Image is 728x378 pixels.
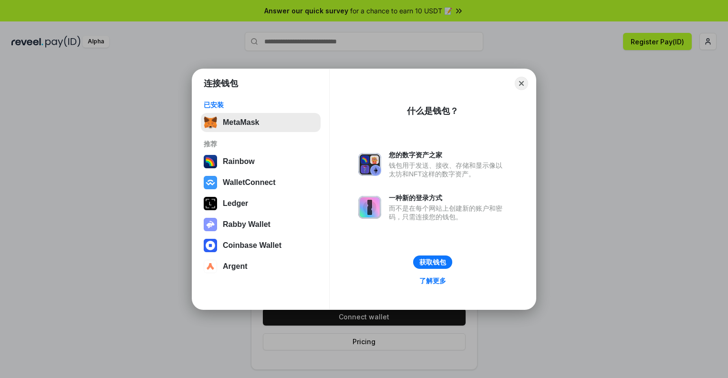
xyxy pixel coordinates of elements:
div: Argent [223,262,248,271]
button: MetaMask [201,113,321,132]
div: WalletConnect [223,178,276,187]
img: svg+xml,%3Csvg%20width%3D%2228%22%20height%3D%2228%22%20viewBox%3D%220%200%2028%2028%22%20fill%3D... [204,239,217,252]
div: 已安装 [204,101,318,109]
button: 获取钱包 [413,255,452,269]
img: svg+xml,%3Csvg%20xmlns%3D%22http%3A%2F%2Fwww.w3.org%2F2000%2Fsvg%22%20fill%3D%22none%22%20viewBox... [358,153,381,176]
h1: 连接钱包 [204,78,238,89]
div: 推荐 [204,140,318,148]
button: Argent [201,257,321,276]
div: 获取钱包 [419,258,446,266]
button: WalletConnect [201,173,321,192]
div: Rainbow [223,157,255,166]
button: Ledger [201,194,321,213]
img: svg+xml,%3Csvg%20width%3D%2228%22%20height%3D%2228%22%20viewBox%3D%220%200%2028%2028%22%20fill%3D... [204,176,217,189]
img: svg+xml,%3Csvg%20xmlns%3D%22http%3A%2F%2Fwww.w3.org%2F2000%2Fsvg%22%20width%3D%2228%22%20height%3... [204,197,217,210]
div: 什么是钱包？ [407,105,458,117]
button: Coinbase Wallet [201,236,321,255]
button: Rabby Wallet [201,215,321,234]
a: 了解更多 [414,275,452,287]
div: Rabby Wallet [223,220,270,229]
div: 一种新的登录方式 [389,194,507,202]
button: Rainbow [201,152,321,171]
img: svg+xml,%3Csvg%20xmlns%3D%22http%3A%2F%2Fwww.w3.org%2F2000%2Fsvg%22%20fill%3D%22none%22%20viewBox... [204,218,217,231]
div: 您的数字资产之家 [389,151,507,159]
div: Ledger [223,199,248,208]
img: svg+xml,%3Csvg%20xmlns%3D%22http%3A%2F%2Fwww.w3.org%2F2000%2Fsvg%22%20fill%3D%22none%22%20viewBox... [358,196,381,219]
img: svg+xml,%3Csvg%20width%3D%22120%22%20height%3D%22120%22%20viewBox%3D%220%200%20120%20120%22%20fil... [204,155,217,168]
div: Coinbase Wallet [223,241,281,250]
div: 钱包用于发送、接收、存储和显示像以太坊和NFT这样的数字资产。 [389,161,507,178]
div: 而不是在每个网站上创建新的账户和密码，只需连接您的钱包。 [389,204,507,221]
button: Close [515,77,528,90]
div: 了解更多 [419,276,446,285]
img: svg+xml,%3Csvg%20width%3D%2228%22%20height%3D%2228%22%20viewBox%3D%220%200%2028%2028%22%20fill%3D... [204,260,217,273]
img: svg+xml,%3Csvg%20fill%3D%22none%22%20height%3D%2233%22%20viewBox%3D%220%200%2035%2033%22%20width%... [204,116,217,129]
div: MetaMask [223,118,259,127]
